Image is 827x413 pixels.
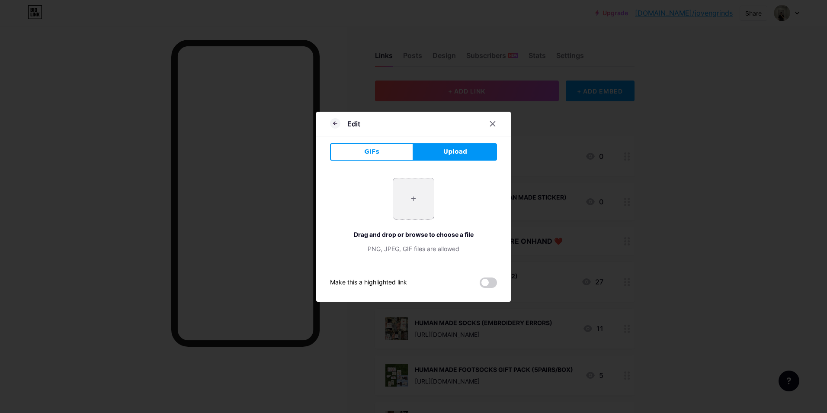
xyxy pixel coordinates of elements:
[443,147,467,156] span: Upload
[330,244,497,253] div: PNG, JPEG, GIF files are allowed
[330,277,407,288] div: Make this a highlighted link
[413,143,497,161] button: Upload
[330,143,413,161] button: GIFs
[347,119,360,129] div: Edit
[330,230,497,239] div: Drag and drop or browse to choose a file
[364,147,379,156] span: GIFs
